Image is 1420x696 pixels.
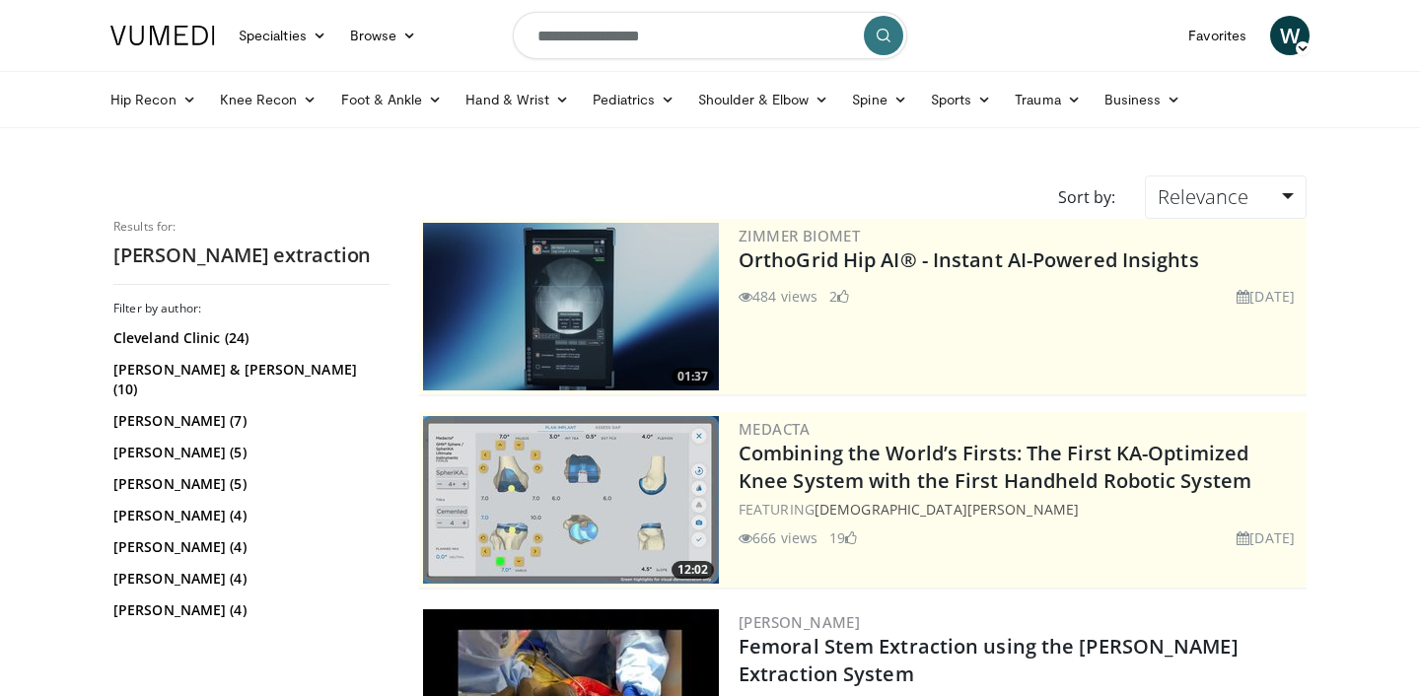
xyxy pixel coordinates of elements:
a: Browse [338,16,429,55]
span: Relevance [1158,183,1248,210]
a: W [1270,16,1310,55]
img: aaf1b7f9-f888-4d9f-a252-3ca059a0bd02.300x170_q85_crop-smart_upscale.jpg [423,416,719,584]
a: Relevance [1145,175,1307,219]
a: 12:02 [423,416,719,584]
a: [PERSON_NAME] (4) [113,537,385,557]
h3: Filter by author: [113,301,390,316]
a: [PERSON_NAME] (4) [113,569,385,589]
a: Foot & Ankle [329,80,455,119]
a: Medacta [739,419,811,439]
div: FEATURING [739,499,1303,520]
a: Femoral Stem Extraction using the [PERSON_NAME] Extraction System [739,633,1239,687]
li: 484 views [739,286,817,307]
a: Sports [919,80,1004,119]
a: Knee Recon [208,80,329,119]
a: [PERSON_NAME] (7) [113,411,385,431]
a: Hand & Wrist [454,80,581,119]
a: Specialties [227,16,338,55]
a: 01:37 [423,223,719,390]
a: [PERSON_NAME] (4) [113,600,385,620]
input: Search topics, interventions [513,12,907,59]
li: 2 [829,286,849,307]
li: 19 [829,527,857,548]
span: 01:37 [672,368,714,385]
a: [PERSON_NAME] (4) [113,506,385,525]
a: [DEMOGRAPHIC_DATA][PERSON_NAME] [815,500,1079,519]
a: Pediatrics [581,80,686,119]
a: Hip Recon [99,80,208,119]
a: OrthoGrid Hip AI® - Instant AI-Powered Insights [739,246,1199,273]
a: [PERSON_NAME] (5) [113,443,385,462]
a: Favorites [1176,16,1258,55]
img: VuMedi Logo [110,26,215,45]
a: Cleveland Clinic (24) [113,328,385,348]
a: Shoulder & Elbow [686,80,840,119]
img: 51d03d7b-a4ba-45b7-9f92-2bfbd1feacc3.300x170_q85_crop-smart_upscale.jpg [423,223,719,390]
span: 12:02 [672,561,714,579]
a: Zimmer Biomet [739,226,860,245]
p: Results for: [113,219,390,235]
a: Trauma [1003,80,1093,119]
a: Business [1093,80,1193,119]
a: [PERSON_NAME] & [PERSON_NAME] (10) [113,360,385,399]
a: Spine [840,80,918,119]
a: Combining the World’s Firsts: The First KA-Optimized Knee System with the First Handheld Robotic ... [739,440,1251,494]
div: Sort by: [1043,175,1130,219]
li: [DATE] [1237,286,1295,307]
li: 666 views [739,527,817,548]
h2: [PERSON_NAME] extraction [113,243,390,268]
a: [PERSON_NAME] [739,612,860,632]
a: [PERSON_NAME] (5) [113,474,385,494]
li: [DATE] [1237,527,1295,548]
